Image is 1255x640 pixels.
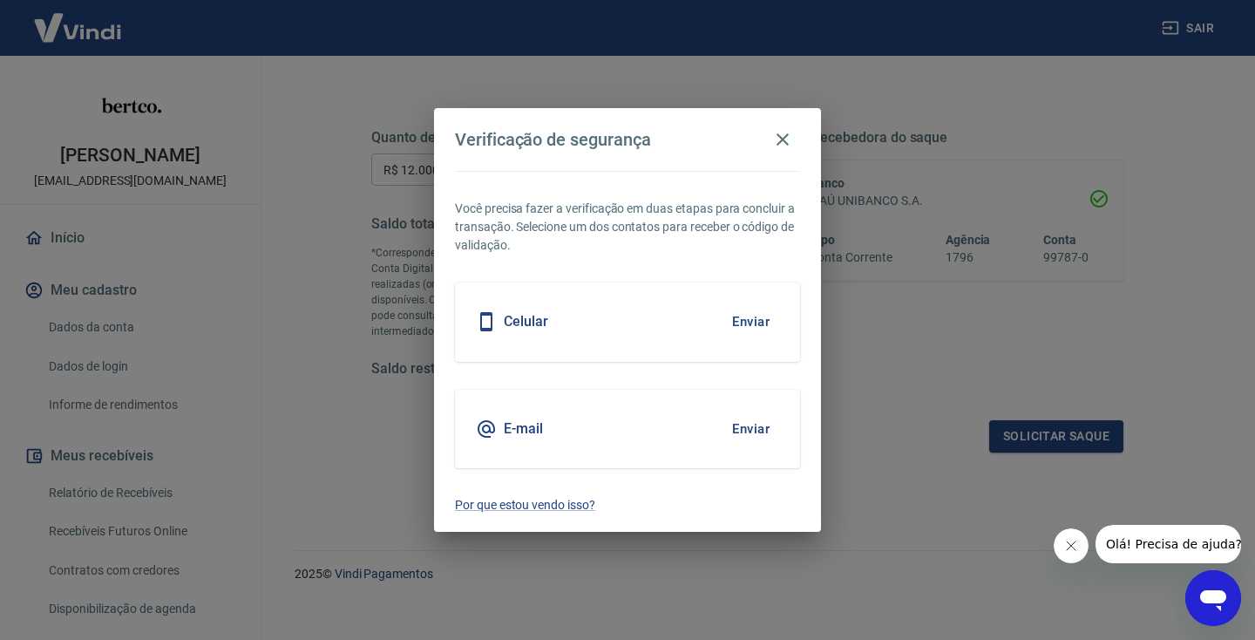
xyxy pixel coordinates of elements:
[722,411,779,447] button: Enviar
[504,420,543,438] h5: E-mail
[455,200,800,255] p: Você precisa fazer a verificação em duas etapas para concluir a transação. Selecione um dos conta...
[1054,528,1089,563] iframe: Fechar mensagem
[1096,525,1241,563] iframe: Mensagem da empresa
[504,313,548,330] h5: Celular
[722,303,779,340] button: Enviar
[10,12,146,26] span: Olá! Precisa de ajuda?
[455,496,800,514] a: Por que estou vendo isso?
[455,129,651,150] h4: Verificação de segurança
[1185,570,1241,626] iframe: Botão para abrir a janela de mensagens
